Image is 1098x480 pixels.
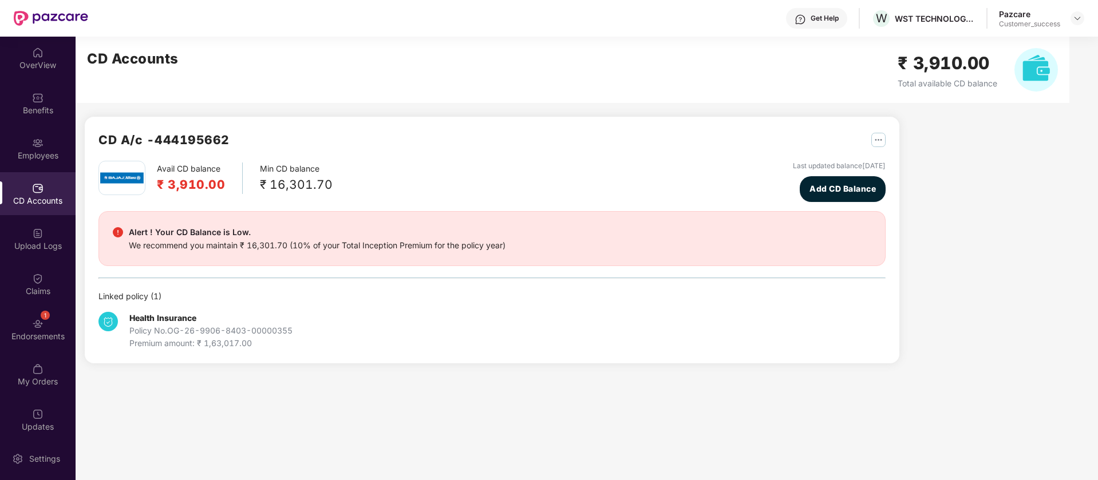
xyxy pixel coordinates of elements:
[98,130,230,149] h2: CD A/c - 444195662
[260,175,333,194] div: ₹ 16,301.70
[260,162,333,194] div: Min CD balance
[98,312,118,331] img: svg+xml;base64,PHN2ZyB4bWxucz0iaHR0cDovL3d3dy53My5vcmcvMjAwMC9zdmciIHdpZHRoPSIzNCIgaGVpZ2h0PSIzNC...
[32,228,44,239] img: svg+xml;base64,PHN2ZyBpZD0iVXBsb2FkX0xvZ3MiIGRhdGEtbmFtZT0iVXBsb2FkIExvZ3MiIHhtbG5zPSJodHRwOi8vd3...
[795,14,806,25] img: svg+xml;base64,PHN2ZyBpZD0iSGVscC0zMngzMiIgeG1sbnM9Imh0dHA6Ly93d3cudzMub3JnLzIwMDAvc3ZnIiB3aWR0aD...
[129,313,196,323] b: Health Insurance
[113,227,123,237] img: svg+xml;base64,PHN2ZyBpZD0iRGFuZ2VyX2FsZXJ0IiBkYXRhLW5hbWU9IkRhbmdlciBhbGVydCIgeG1sbnM9Imh0dHA6Ly...
[32,47,44,58] img: svg+xml;base64,PHN2ZyBpZD0iSG9tZSIgeG1sbnM9Imh0dHA6Ly93d3cudzMub3JnLzIwMDAvc3ZnIiB3aWR0aD0iMjAiIG...
[157,162,243,194] div: Avail CD balance
[999,9,1060,19] div: Pazcare
[32,318,44,330] img: svg+xml;base64,PHN2ZyBpZD0iRW5kb3JzZW1lbnRzIiB4bWxucz0iaHR0cDovL3d3dy53My5vcmcvMjAwMC9zdmciIHdpZH...
[87,48,179,70] h2: CD Accounts
[876,11,887,25] span: W
[895,13,975,24] div: WST TECHNOLOGIES PRIVATE LIMITED
[14,11,88,26] img: New Pazcare Logo
[811,14,839,23] div: Get Help
[41,311,50,320] div: 1
[793,161,886,172] div: Last updated balance [DATE]
[1014,48,1058,92] img: svg+xml;base64,PHN2ZyB4bWxucz0iaHR0cDovL3d3dy53My5vcmcvMjAwMC9zdmciIHhtbG5zOnhsaW5rPSJodHRwOi8vd3...
[157,175,225,194] h2: ₹ 3,910.00
[898,78,997,88] span: Total available CD balance
[32,183,44,194] img: svg+xml;base64,PHN2ZyBpZD0iQ0RfQWNjb3VudHMiIGRhdGEtbmFtZT0iQ0QgQWNjb3VudHMiIHhtbG5zPSJodHRwOi8vd3...
[898,50,997,77] h2: ₹ 3,910.00
[129,239,505,252] div: We recommend you maintain ₹ 16,301.70 (10% of your Total Inception Premium for the policy year)
[800,176,886,202] button: Add CD Balance
[999,19,1060,29] div: Customer_success
[26,453,64,465] div: Settings
[32,92,44,104] img: svg+xml;base64,PHN2ZyBpZD0iQmVuZWZpdHMiIHhtbG5zPSJodHRwOi8vd3d3LnczLm9yZy8yMDAwL3N2ZyIgd2lkdGg9Ij...
[129,324,293,337] div: Policy No. OG-26-9906-8403-00000355
[129,225,505,239] div: Alert ! Your CD Balance is Low.
[871,133,886,147] img: svg+xml;base64,PHN2ZyB4bWxucz0iaHR0cDovL3d3dy53My5vcmcvMjAwMC9zdmciIHdpZHRoPSIyNSIgaGVpZ2h0PSIyNS...
[809,183,876,195] span: Add CD Balance
[32,408,44,420] img: svg+xml;base64,PHN2ZyBpZD0iVXBkYXRlZCIgeG1sbnM9Imh0dHA6Ly93d3cudzMub3JnLzIwMDAvc3ZnIiB3aWR0aD0iMj...
[32,273,44,284] img: svg+xml;base64,PHN2ZyBpZD0iQ2xhaW0iIHhtbG5zPSJodHRwOi8vd3d3LnczLm9yZy8yMDAwL3N2ZyIgd2lkdGg9IjIwIi...
[12,453,23,465] img: svg+xml;base64,PHN2ZyBpZD0iU2V0dGluZy0yMHgyMCIgeG1sbnM9Imh0dHA6Ly93d3cudzMub3JnLzIwMDAvc3ZnIiB3aW...
[32,363,44,375] img: svg+xml;base64,PHN2ZyBpZD0iTXlfT3JkZXJzIiBkYXRhLW5hbWU9Ik15IE9yZGVycyIgeG1sbnM9Imh0dHA6Ly93d3cudz...
[32,137,44,149] img: svg+xml;base64,PHN2ZyBpZD0iRW1wbG95ZWVzIiB4bWxucz0iaHR0cDovL3d3dy53My5vcmcvMjAwMC9zdmciIHdpZHRoPS...
[129,337,293,350] div: Premium amount: ₹ 1,63,017.00
[98,290,886,303] div: Linked policy ( 1 )
[100,164,144,192] img: bajaj.png
[1073,14,1082,23] img: svg+xml;base64,PHN2ZyBpZD0iRHJvcGRvd24tMzJ4MzIiIHhtbG5zPSJodHRwOi8vd3d3LnczLm9yZy8yMDAwL3N2ZyIgd2...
